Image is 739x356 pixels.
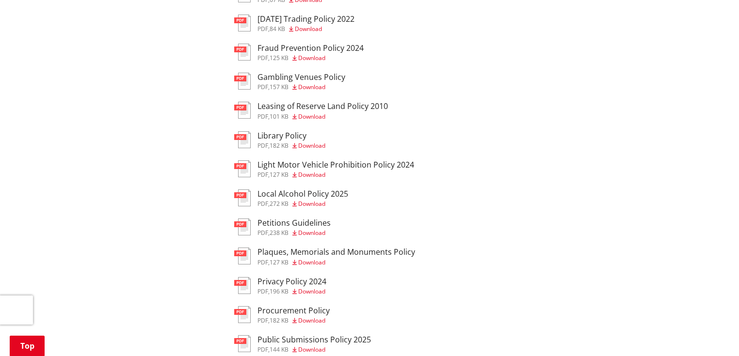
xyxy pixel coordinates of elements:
[257,306,330,315] h3: Procurement Policy
[298,200,325,208] span: Download
[234,335,371,353] a: Public Submissions Policy 2025 pdf,144 KB Download
[234,248,415,265] a: Plaques, Memorials and Monuments Policy pdf,127 KB Download
[257,316,268,325] span: pdf
[298,170,325,179] span: Download
[270,141,289,150] span: 182 KB
[257,287,268,295] span: pdf
[270,229,289,237] span: 238 KB
[257,25,268,33] span: pdf
[257,73,345,82] h3: Gambling Venues Policy
[234,73,345,90] a: Gambling Venues Policy pdf,157 KB Download
[257,112,268,121] span: pdf
[270,316,289,325] span: 182 KB
[234,131,325,149] a: Library Policy pdf,182 KB Download
[257,170,268,179] span: pdf
[257,277,326,286] h3: Privacy Policy 2024
[257,131,325,140] h3: Library Policy
[234,306,251,323] img: document-pdf.svg
[257,172,414,178] div: ,
[257,229,268,237] span: pdf
[257,54,268,62] span: pdf
[257,248,415,257] h3: Plaques, Memorials and Monuments Policy
[257,318,330,324] div: ,
[234,15,354,32] a: [DATE] Trading Policy 2022 pdf,84 KB Download
[257,143,325,149] div: ,
[270,170,289,179] span: 127 KB
[270,345,289,354] span: 144 KB
[270,83,289,91] span: 157 KB
[257,347,371,353] div: ,
[257,26,354,32] div: ,
[257,289,326,294] div: ,
[257,84,345,90] div: ,
[234,335,251,352] img: document-pdf.svg
[234,218,331,236] a: Petitions Guidelines pdf,238 KB Download
[270,112,289,121] span: 101 KB
[298,112,325,121] span: Download
[257,114,388,120] div: ,
[234,131,251,148] img: document-pdf.svg
[270,54,289,62] span: 125 KB
[298,141,325,150] span: Download
[234,160,251,177] img: document-pdf.svg
[270,258,289,266] span: 127 KB
[10,336,45,356] a: Top
[270,287,289,295] span: 196 KB
[298,316,325,325] span: Download
[234,189,348,207] a: Local Alcohol Policy 2025 pdf,272 KB Download
[270,25,285,33] span: 84 KB
[234,306,330,324] a: Procurement Policy pdf,182 KB Download
[298,54,325,62] span: Download
[257,200,268,208] span: pdf
[298,287,325,295] span: Download
[234,44,251,61] img: document-pdf.svg
[234,277,326,294] a: Privacy Policy 2024 pdf,196 KB Download
[234,44,364,61] a: Fraud Prevention Policy 2024 pdf,125 KB Download
[234,102,388,119] a: Leasing of Reserve Land Policy 2010 pdf,101 KB Download
[298,83,325,91] span: Download
[694,315,729,350] iframe: Messenger Launcher
[257,55,364,61] div: ,
[257,345,268,354] span: pdf
[234,73,251,90] img: document-pdf.svg
[234,102,251,119] img: document-pdf.svg
[234,15,251,31] img: document-pdf.svg
[234,248,251,264] img: document-pdf.svg
[295,25,322,33] span: Download
[234,160,414,178] a: Light Motor Vehicle Prohibition Policy 2024 pdf,127 KB Download
[257,15,354,24] h3: [DATE] Trading Policy 2022
[234,189,251,206] img: document-pdf.svg
[257,230,331,236] div: ,
[234,277,251,294] img: document-pdf.svg
[257,141,268,150] span: pdf
[234,218,251,235] img: document-pdf.svg
[257,189,348,199] h3: Local Alcohol Policy 2025
[257,160,414,170] h3: Light Motor Vehicle Prohibition Policy 2024
[298,229,325,237] span: Download
[257,335,371,344] h3: Public Submissions Policy 2025
[257,201,348,207] div: ,
[298,345,325,354] span: Download
[257,44,364,53] h3: Fraud Prevention Policy 2024
[257,102,388,111] h3: Leasing of Reserve Land Policy 2010
[270,200,289,208] span: 272 KB
[257,260,415,265] div: ,
[257,83,268,91] span: pdf
[257,218,331,228] h3: Petitions Guidelines
[257,258,268,266] span: pdf
[298,258,325,266] span: Download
